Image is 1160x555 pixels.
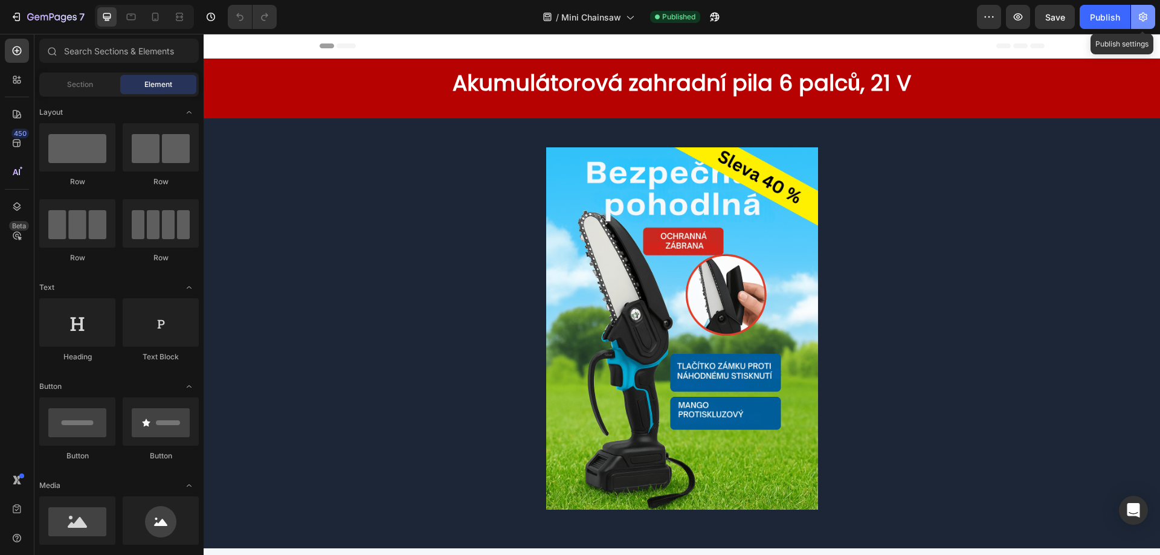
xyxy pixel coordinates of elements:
[1080,5,1130,29] button: Publish
[556,11,559,24] span: /
[9,221,29,231] div: Beta
[39,107,63,118] span: Layout
[39,381,62,392] span: Button
[1119,496,1148,525] div: Open Intercom Messenger
[79,10,85,24] p: 7
[561,11,621,24] span: Mini Chainsaw
[5,5,90,29] button: 7
[123,451,199,461] div: Button
[11,129,29,138] div: 450
[123,176,199,187] div: Row
[179,377,199,396] span: Toggle open
[123,351,199,362] div: Text Block
[39,252,115,263] div: Row
[1035,5,1075,29] button: Save
[39,451,115,461] div: Button
[179,103,199,122] span: Toggle open
[39,351,115,362] div: Heading
[228,5,277,29] div: Undo/Redo
[144,79,172,90] span: Element
[67,79,93,90] span: Section
[343,114,614,476] img: gempages_575536923192328735-cd2bf6c4-fbde-4e5e-8817-97220806f6e9.png
[39,176,115,187] div: Row
[1090,11,1120,24] div: Publish
[39,39,199,63] input: Search Sections & Elements
[179,278,199,297] span: Toggle open
[662,11,695,22] span: Published
[39,480,60,491] span: Media
[1045,12,1065,22] span: Save
[204,34,1160,555] iframe: Design area
[123,252,199,263] div: Row
[179,476,199,495] span: Toggle open
[39,282,54,293] span: Text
